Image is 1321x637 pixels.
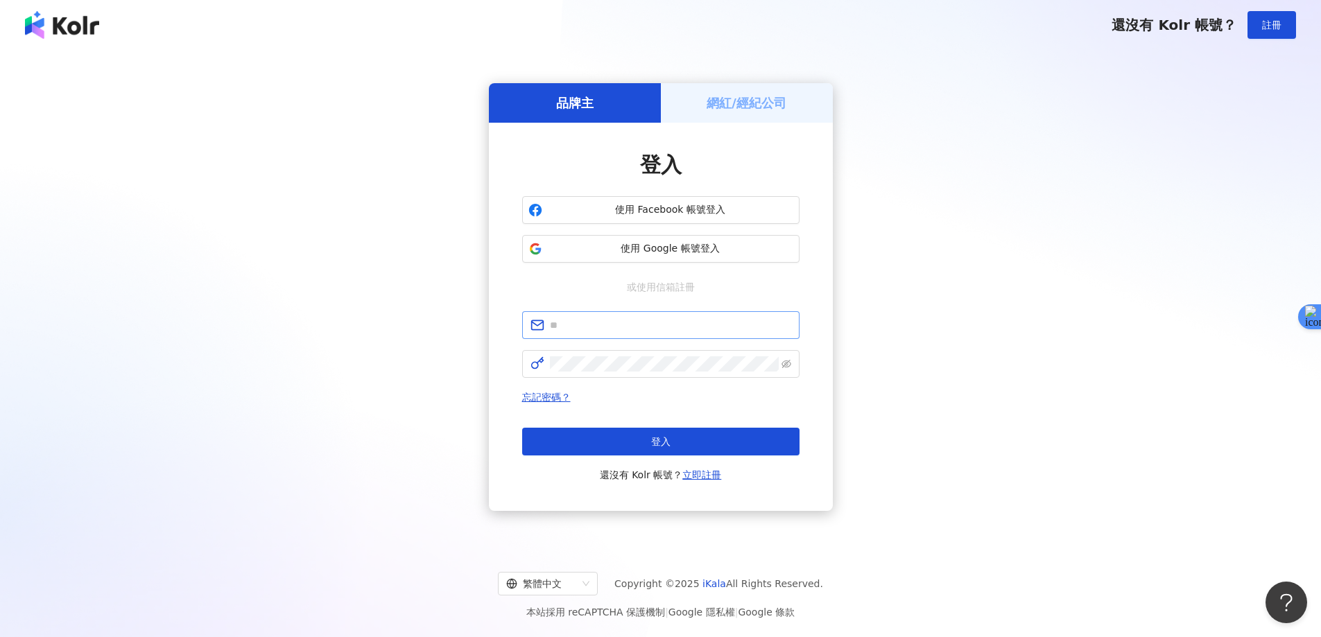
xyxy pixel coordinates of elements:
[548,203,793,217] span: 使用 Facebook 帳號登入
[668,607,735,618] a: Google 隱私權
[1112,17,1236,33] span: 還沒有 Kolr 帳號？
[782,359,791,369] span: eye-invisible
[548,242,793,256] span: 使用 Google 帳號登入
[665,607,668,618] span: |
[617,279,705,295] span: 或使用信箱註冊
[506,573,577,595] div: 繁體中文
[522,392,571,403] a: 忘記密碼？
[651,436,671,447] span: 登入
[707,94,786,112] h5: 網紅/經紀公司
[640,152,682,177] span: 登入
[522,428,800,455] button: 登入
[702,578,726,589] a: iKala
[522,235,800,263] button: 使用 Google 帳號登入
[1266,582,1307,623] iframe: Help Scout Beacon - Open
[735,607,739,618] span: |
[1247,11,1296,39] button: 註冊
[614,575,823,592] span: Copyright © 2025 All Rights Reserved.
[682,469,721,480] a: 立即註冊
[600,466,722,483] span: 還沒有 Kolr 帳號？
[522,196,800,224] button: 使用 Facebook 帳號登入
[738,607,795,618] a: Google 條款
[526,604,795,620] span: 本站採用 reCAPTCHA 保護機制
[556,94,594,112] h5: 品牌主
[25,11,99,39] img: logo
[1262,19,1281,30] span: 註冊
